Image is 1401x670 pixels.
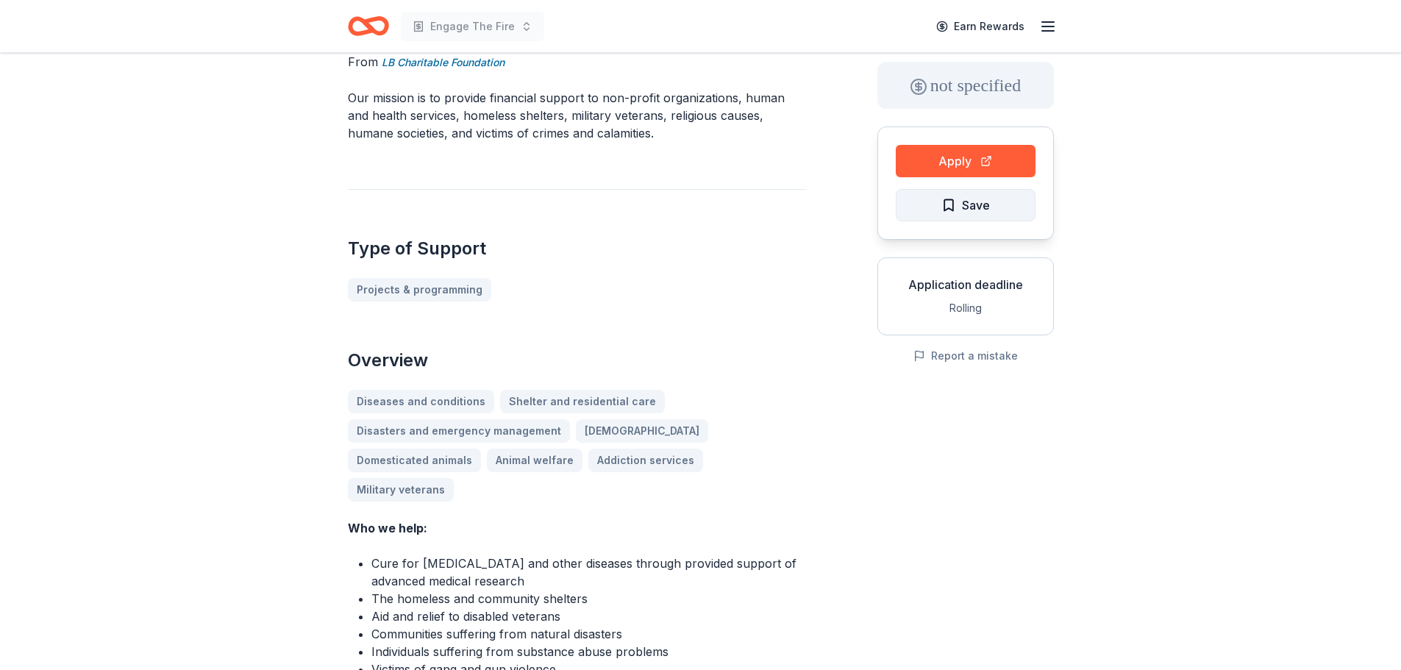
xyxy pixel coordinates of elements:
button: Save [896,189,1035,221]
li: Cure for [MEDICAL_DATA] and other diseases through provided support of advanced medical research [371,555,807,590]
button: Engage The Fire [401,12,544,41]
strong: Who we help: [348,521,427,535]
h2: Type of Support [348,237,807,260]
span: Engage The Fire [430,18,515,35]
div: Rolling [890,299,1041,317]
li: Communities suffering from natural disasters [371,625,807,643]
button: Apply [896,145,1035,177]
span: Save [962,196,990,215]
button: Report a mistake [913,347,1018,365]
div: Application deadline [890,276,1041,293]
li: Individuals suffering from substance abuse problems [371,643,807,660]
a: Earn Rewards [927,13,1033,40]
li: The homeless and community shelters [371,590,807,607]
a: Projects & programming [348,278,491,302]
div: not specified [877,62,1054,109]
div: From [348,53,807,71]
li: Aid and relief to disabled veterans [371,607,807,625]
a: LB Charitable Foundation [382,54,505,71]
p: Our mission is to provide financial support to non-profit organizations, human and health service... [348,89,807,142]
h2: Overview [348,349,807,372]
a: Home [348,9,389,43]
